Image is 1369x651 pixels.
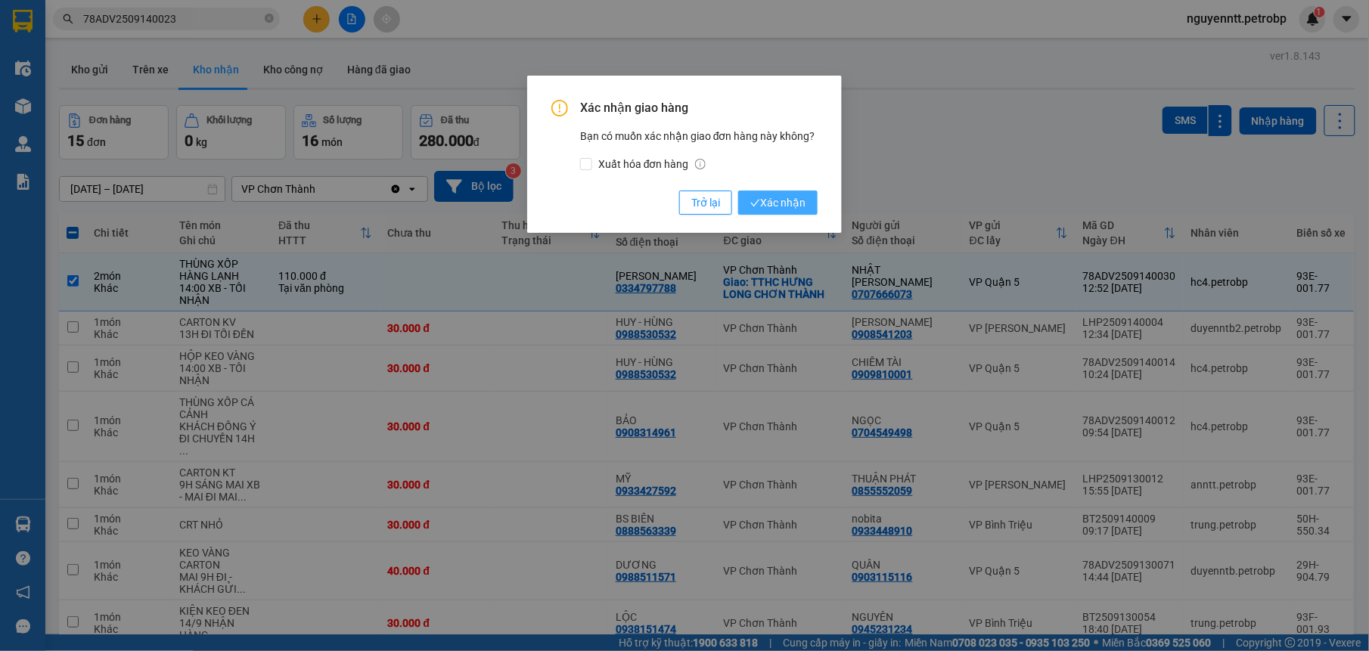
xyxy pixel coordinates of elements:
button: Trở lại [679,191,732,215]
span: Xuất hóa đơn hàng [592,156,712,172]
div: VP Bình Triệu [118,13,221,49]
span: Trở lại [691,194,720,211]
span: check [750,198,760,208]
span: exclamation-circle [551,100,568,116]
div: NHA KHOA SG LUXURY [13,49,107,85]
div: VP Chơn Thành [13,13,107,49]
span: Nhận: [118,14,154,30]
button: checkXác nhận [738,191,818,215]
span: info-circle [695,159,706,169]
span: Gửi: [13,14,36,30]
div: Bạn có muốn xác nhận giao đơn hàng này không? [580,128,818,172]
span: Xác nhận [750,194,806,211]
span: Xác nhận giao hàng [580,100,818,116]
div: LABO ĐẠI PHÁT [118,49,221,85]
